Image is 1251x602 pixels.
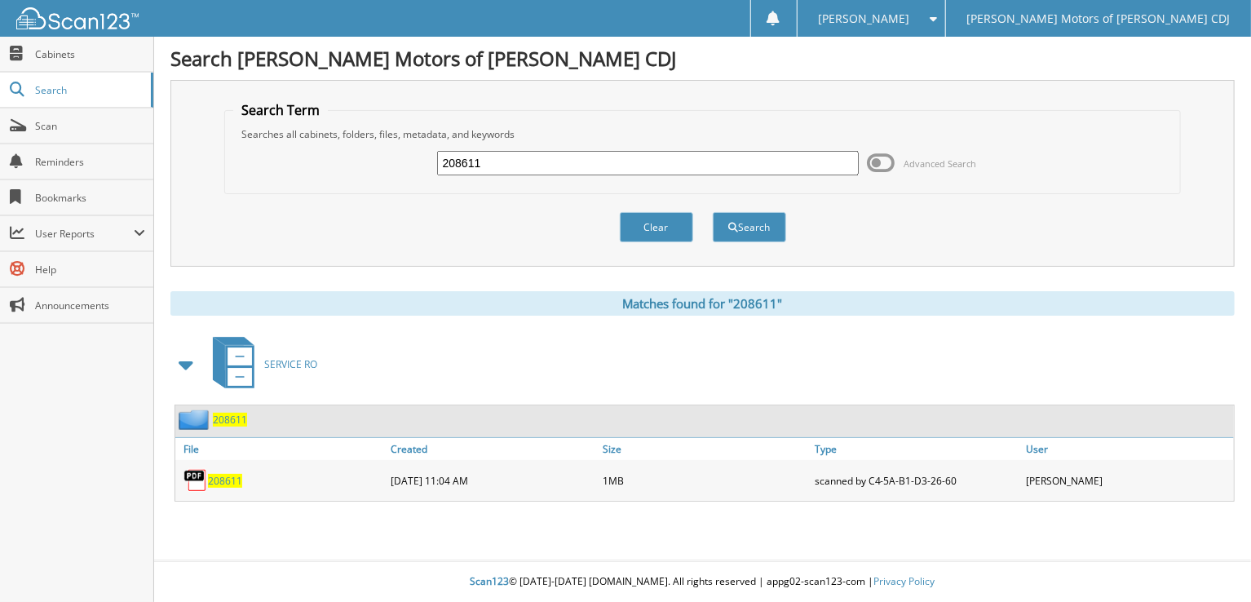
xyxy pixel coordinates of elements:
[620,212,693,242] button: Clear
[1022,438,1234,460] a: User
[233,101,328,119] legend: Search Term
[1022,464,1234,497] div: [PERSON_NAME]
[35,299,145,312] span: Announcements
[154,562,1251,602] div: © [DATE]-[DATE] [DOMAIN_NAME]. All rights reserved | appg02-scan123-com |
[874,574,935,588] a: Privacy Policy
[170,45,1235,72] h1: Search [PERSON_NAME] Motors of [PERSON_NAME] CDJ
[1169,524,1251,602] iframe: Chat Widget
[387,464,599,497] div: [DATE] 11:04 AM
[387,438,599,460] a: Created
[599,438,811,460] a: Size
[179,409,213,430] img: folder2.png
[811,438,1023,460] a: Type
[183,468,208,493] img: PDF.png
[208,474,242,488] a: 208611
[35,191,145,205] span: Bookmarks
[599,464,811,497] div: 1MB
[16,7,139,29] img: scan123-logo-white.svg
[35,227,134,241] span: User Reports
[713,212,786,242] button: Search
[35,119,145,133] span: Scan
[967,14,1231,24] span: [PERSON_NAME] Motors of [PERSON_NAME] CDJ
[170,291,1235,316] div: Matches found for "208611"
[35,83,143,97] span: Search
[818,14,909,24] span: [PERSON_NAME]
[175,438,387,460] a: File
[35,47,145,61] span: Cabinets
[213,413,247,427] a: 208611
[264,357,317,371] span: SERVICE RO
[471,574,510,588] span: Scan123
[233,127,1172,141] div: Searches all cabinets, folders, files, metadata, and keywords
[35,155,145,169] span: Reminders
[811,464,1023,497] div: scanned by C4-5A-B1-D3-26-60
[35,263,145,277] span: Help
[904,157,976,170] span: Advanced Search
[203,332,317,396] a: SERVICE RO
